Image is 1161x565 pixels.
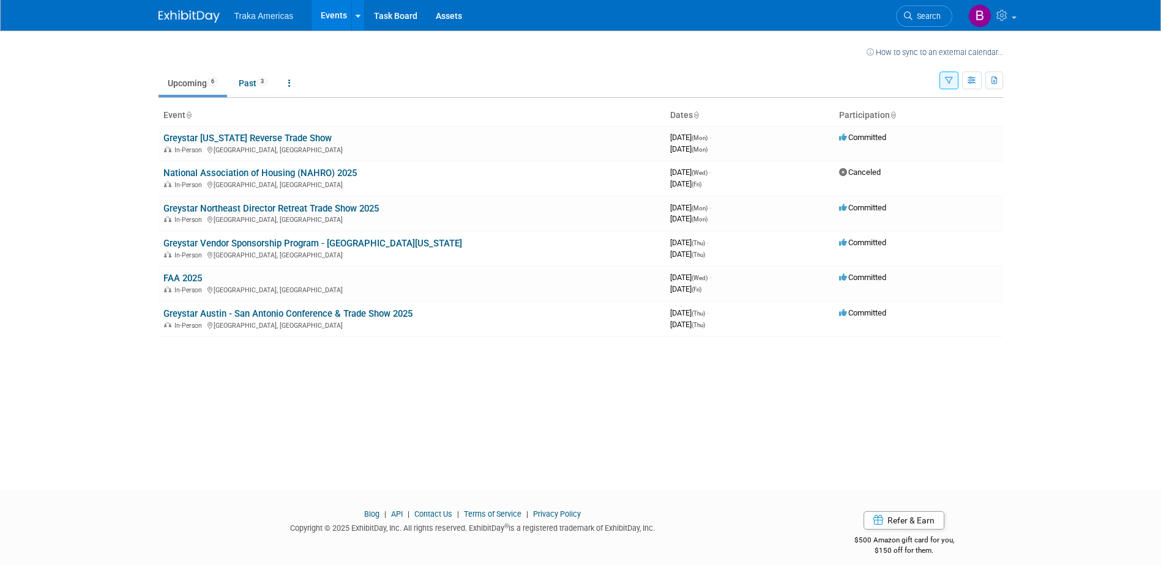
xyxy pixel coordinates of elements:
span: In-Person [174,286,206,294]
span: - [709,168,711,177]
span: In-Person [174,146,206,154]
span: Search [913,12,941,21]
span: In-Person [174,181,206,189]
span: In-Person [174,322,206,330]
a: Sort by Start Date [693,110,699,120]
img: In-Person Event [164,251,171,257]
span: 6 [207,77,218,86]
span: Committed [839,203,886,212]
span: Canceled [839,168,881,177]
span: (Mon) [692,146,707,153]
th: Participation [834,105,1003,126]
span: | [454,509,462,519]
img: In-Person Event [164,286,171,292]
a: Sort by Event Name [185,110,192,120]
div: [GEOGRAPHIC_DATA], [GEOGRAPHIC_DATA] [163,214,660,224]
span: (Fri) [692,181,701,188]
a: Search [896,6,952,27]
span: [DATE] [670,133,711,142]
a: Greystar Northeast Director Retreat Trade Show 2025 [163,203,379,214]
div: Copyright © 2025 ExhibitDay, Inc. All rights reserved. ExhibitDay is a registered trademark of Ex... [159,520,788,534]
span: (Thu) [692,251,705,258]
span: [DATE] [670,179,701,188]
span: - [709,273,711,282]
a: Contact Us [414,509,452,519]
div: [GEOGRAPHIC_DATA], [GEOGRAPHIC_DATA] [163,144,660,154]
span: - [707,238,709,247]
span: (Mon) [692,205,707,212]
span: Committed [839,273,886,282]
th: Dates [665,105,834,126]
span: - [709,203,711,212]
span: (Mon) [692,216,707,223]
div: $500 Amazon gift card for you, [805,527,1003,555]
a: API [391,509,403,519]
span: - [709,133,711,142]
img: ExhibitDay [159,10,220,23]
a: How to sync to an external calendar... [867,48,1003,57]
span: (Thu) [692,240,705,246]
span: [DATE] [670,238,709,247]
span: [DATE] [670,203,711,212]
span: (Fri) [692,286,701,293]
a: Blog [364,509,379,519]
span: [DATE] [670,308,709,317]
span: In-Person [174,216,206,224]
div: [GEOGRAPHIC_DATA], [GEOGRAPHIC_DATA] [163,179,660,189]
span: [DATE] [670,214,707,223]
img: In-Person Event [164,216,171,222]
div: [GEOGRAPHIC_DATA], [GEOGRAPHIC_DATA] [163,249,660,259]
span: [DATE] [670,144,707,153]
span: In-Person [174,251,206,259]
a: Sort by Participation Type [890,110,896,120]
a: FAA 2025 [163,273,202,284]
span: Committed [839,238,886,247]
img: In-Person Event [164,322,171,328]
sup: ® [504,523,509,530]
span: (Thu) [692,322,705,328]
a: Greystar Austin - San Antonio Conference & Trade Show 2025 [163,308,413,319]
span: Committed [839,308,886,317]
div: [GEOGRAPHIC_DATA], [GEOGRAPHIC_DATA] [163,320,660,330]
span: - [707,308,709,317]
a: Past3 [230,72,277,95]
a: Upcoming6 [159,72,227,95]
a: National Association of Housing (NAHRO) 2025 [163,168,357,179]
img: In-Person Event [164,146,171,152]
a: Greystar [US_STATE] Reverse Trade Show [163,133,332,144]
span: Traka Americas [234,11,294,21]
span: Committed [839,133,886,142]
span: [DATE] [670,249,705,259]
span: (Thu) [692,310,705,317]
span: 3 [257,77,267,86]
img: Brooke Fiore [968,4,991,28]
span: [DATE] [670,284,701,294]
span: [DATE] [670,168,711,177]
img: In-Person Event [164,181,171,187]
span: | [381,509,389,519]
a: Greystar Vendor Sponsorship Program - [GEOGRAPHIC_DATA][US_STATE] [163,238,462,249]
span: (Mon) [692,135,707,141]
a: Privacy Policy [533,509,581,519]
th: Event [159,105,665,126]
a: Refer & Earn [864,511,944,530]
span: | [523,509,531,519]
a: Terms of Service [464,509,521,519]
div: [GEOGRAPHIC_DATA], [GEOGRAPHIC_DATA] [163,284,660,294]
span: [DATE] [670,273,711,282]
span: (Wed) [692,275,707,281]
span: (Wed) [692,169,707,176]
div: $150 off for them. [805,545,1003,556]
span: | [405,509,413,519]
span: [DATE] [670,320,705,329]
